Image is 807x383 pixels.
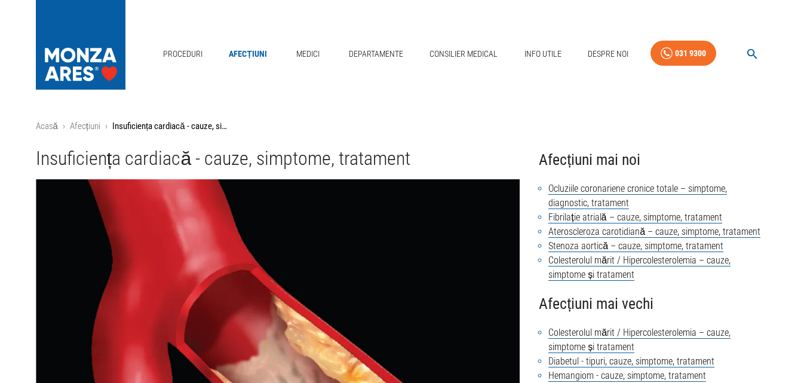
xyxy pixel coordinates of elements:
a: Colesterolul mărit / Hipercolesterolemia – cauze, simptome și tratament [548,327,731,353]
div: 031 9300 [675,46,706,61]
a: Colesterolul mărit / Hipercolesterolemia – cauze, simptome și tratament [548,255,731,281]
a: Proceduri [158,42,207,66]
a: Fibrilație atrială – cauze, simptome, tratament [548,212,722,223]
h4: Afecțiuni mai vechi [539,292,771,316]
a: Ocluziile coronariene cronice totale – simptome, diagnostic, tratament [548,183,727,209]
p: Insuficiența cardiacă - cauze, simptome, tratament [112,120,232,133]
li: › [63,120,65,133]
a: Ateroscleroza carotidiană – cauze, simptome, tratament [548,226,760,238]
a: Departamente [344,42,408,66]
a: Afecțiuni [224,42,272,66]
a: Info Utile [520,42,566,66]
a: Medici [289,42,327,66]
a: Hemangiom - cauze, simptome, tratament [548,370,706,382]
a: Despre Noi [583,42,633,66]
a: Diabetul - tipuri, cauze, simptome, tratament [548,356,714,367]
li: › [105,120,108,133]
h1: Insuficiența cardiacă - cauze, simptome, tratament [36,148,520,170]
a: Acasă [36,121,58,131]
a: Stenoza aortică – cauze, simptome, tratament [548,240,723,252]
a: 031 9300 [650,41,716,66]
a: Afecțiuni [70,121,100,131]
nav: breadcrumb [36,120,772,133]
a: Consilier Medical [425,42,502,66]
h4: Afecțiuni mai noi [539,148,771,172]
